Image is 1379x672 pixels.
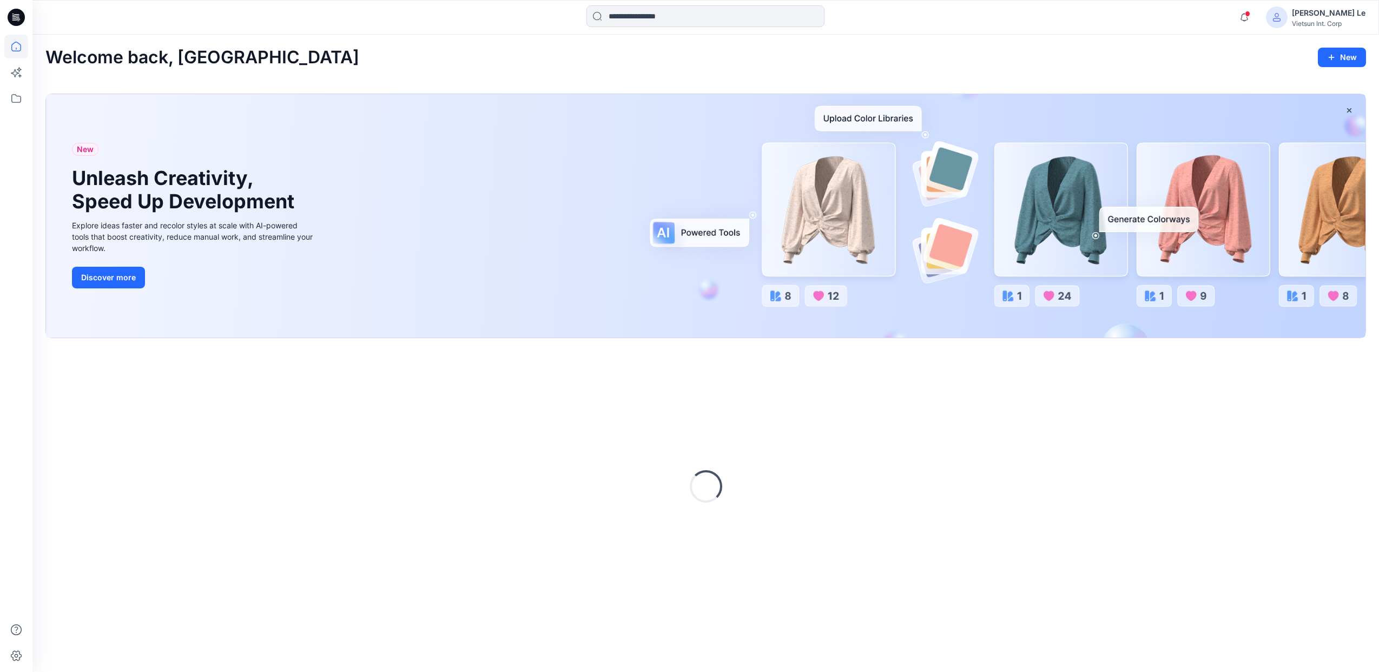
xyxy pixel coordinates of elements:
a: Discover more [72,267,315,288]
div: Vietsun Int. Corp [1292,19,1365,28]
button: Discover more [72,267,145,288]
svg: avatar [1272,13,1281,22]
div: Explore ideas faster and recolor styles at scale with AI-powered tools that boost creativity, red... [72,220,315,254]
h2: Welcome back, [GEOGRAPHIC_DATA] [45,48,359,68]
button: New [1318,48,1366,67]
span: New [77,143,94,156]
h1: Unleash Creativity, Speed Up Development [72,167,299,213]
div: [PERSON_NAME] Le [1292,6,1365,19]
